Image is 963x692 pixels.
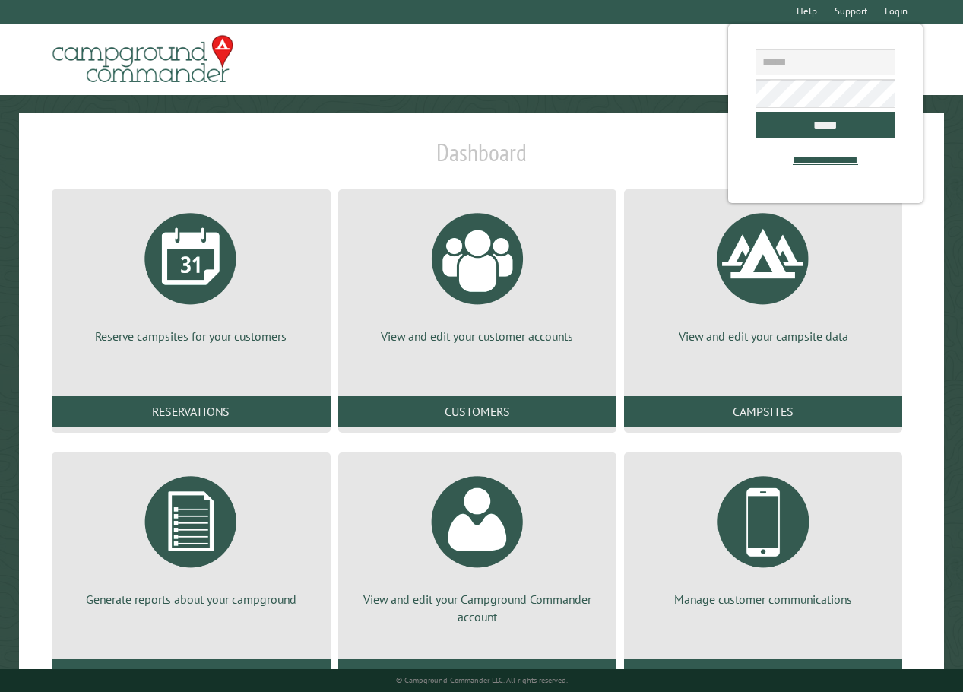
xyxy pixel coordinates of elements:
[642,591,884,608] p: Manage customer communications
[70,465,312,608] a: Generate reports about your campground
[48,138,914,179] h1: Dashboard
[642,328,884,344] p: View and edit your campsite data
[48,30,238,89] img: Campground Commander
[338,396,616,427] a: Customers
[70,591,312,608] p: Generate reports about your campground
[70,202,312,344] a: Reserve campsites for your customers
[642,202,884,344] a: View and edit your campsite data
[624,659,902,690] a: Communications
[624,396,902,427] a: Campsites
[52,659,330,690] a: Reports
[642,465,884,608] a: Manage customer communications
[356,465,598,625] a: View and edit your Campground Commander account
[52,396,330,427] a: Reservations
[338,659,616,690] a: Account
[356,202,598,344] a: View and edit your customer accounts
[356,328,598,344] p: View and edit your customer accounts
[70,328,312,344] p: Reserve campsites for your customers
[356,591,598,625] p: View and edit your Campground Commander account
[396,675,568,685] small: © Campground Commander LLC. All rights reserved.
